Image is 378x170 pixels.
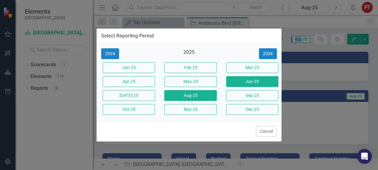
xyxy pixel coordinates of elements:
[357,149,372,164] div: Open Intercom Messenger
[226,90,278,101] button: Sep-25
[226,62,278,73] button: Mar-25
[226,104,278,115] button: Dec-25
[163,49,215,59] div: 2025
[164,104,217,115] button: Nov-25
[164,62,217,73] button: Feb-25
[101,33,154,39] div: Select Reporting Period
[101,48,119,59] button: 2024
[256,126,277,137] button: Cancel
[164,90,217,101] button: Aug-25
[103,62,155,73] button: Jan-25
[103,104,155,115] button: Oct-25
[103,76,155,87] button: Apr-25
[259,48,277,59] button: 2026
[226,76,278,87] button: Jun-25
[164,76,217,87] button: May-25
[103,90,155,101] button: [DATE]-25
